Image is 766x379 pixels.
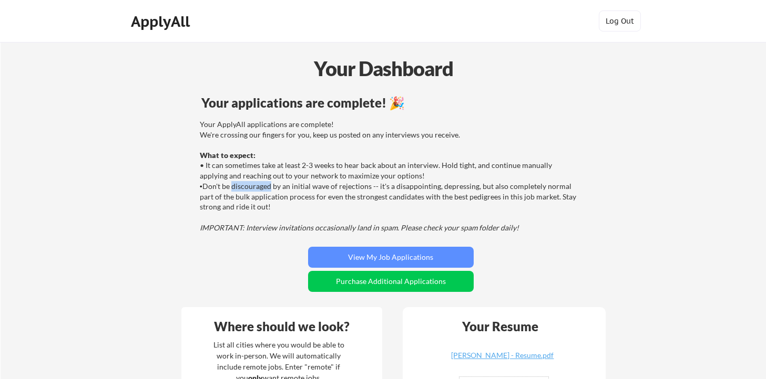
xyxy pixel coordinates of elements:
[440,352,565,359] div: [PERSON_NAME] - Resume.pdf
[201,97,580,109] div: Your applications are complete! 🎉
[308,247,474,268] button: View My Job Applications
[184,320,380,333] div: Where should we look?
[448,320,553,333] div: Your Resume
[131,13,193,30] div: ApplyAll
[308,271,474,292] button: Purchase Additional Applications
[200,183,202,191] font: •
[200,151,256,160] strong: What to expect:
[200,223,519,232] em: IMPORTANT: Interview invitations occasionally land in spam. Please check your spam folder daily!
[1,54,766,83] div: Your Dashboard
[599,10,641,31] button: Log Out
[440,352,565,368] a: [PERSON_NAME] - Resume.pdf
[200,119,579,233] div: Your ApplyAll applications are complete! We're crossing our fingers for you, keep us posted on an...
